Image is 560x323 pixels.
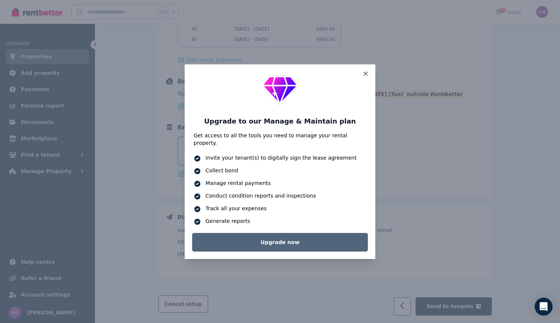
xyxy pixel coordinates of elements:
[206,192,366,199] span: Conduct condition reports and inspections
[535,298,553,316] div: Open Intercom Messenger
[206,205,366,212] span: Track all your expenses
[206,154,366,161] span: Invite your tenant(s) to digitally sign the lease agreement
[192,233,368,252] a: Upgrade now
[194,117,366,126] h3: Upgrade to our Manage & Maintain plan
[194,132,366,147] p: Get access to all the tools you need to manage your rental property.
[206,167,366,174] span: Collect bond
[206,179,366,187] span: Manage rental payments
[263,73,297,107] img: Upgrade to manage platform
[206,217,366,225] span: Generate reports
